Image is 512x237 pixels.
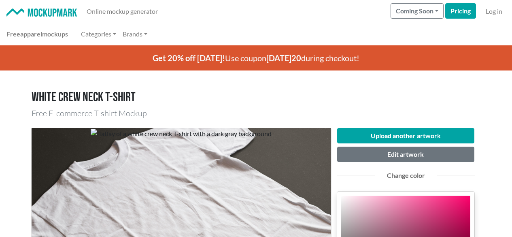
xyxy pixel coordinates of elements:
[3,26,71,42] a: Freeapparelmockups
[337,147,475,162] button: Edit artwork
[83,3,161,19] a: Online mockup generator
[32,90,481,105] h1: White crew neck T-shirt
[391,3,444,19] button: Coming Soon
[32,45,481,70] p: Use coupon during checkout!
[266,53,301,63] span: [DATE]20
[337,128,475,143] button: Upload another artwork
[445,3,476,19] a: Pricing
[20,30,42,38] span: apparel
[32,109,481,118] h3: Free E-commerce T-shirt Mockup
[6,9,77,17] img: Mockup Mark
[78,26,119,42] a: Categories
[153,53,225,63] span: Get 20% off [DATE]!
[482,3,506,19] a: Log in
[119,26,151,42] a: Brands
[381,171,431,180] div: Change color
